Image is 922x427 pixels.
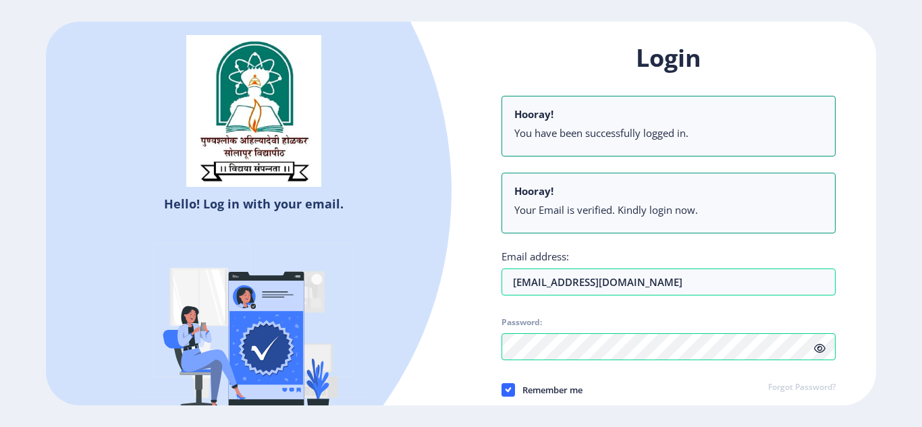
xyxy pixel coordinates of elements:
b: Hooray! [514,184,553,198]
label: Email address: [501,250,569,263]
h1: Login [501,42,836,74]
li: You have been successfully logged in. [514,126,823,140]
a: Forgot Password? [768,382,836,394]
img: sulogo.png [186,35,321,188]
input: Email address [501,268,836,295]
span: Remember me [515,382,582,398]
label: Password: [501,317,542,328]
b: Hooray! [514,107,553,121]
li: Your Email is verified. Kindly login now. [514,203,823,217]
